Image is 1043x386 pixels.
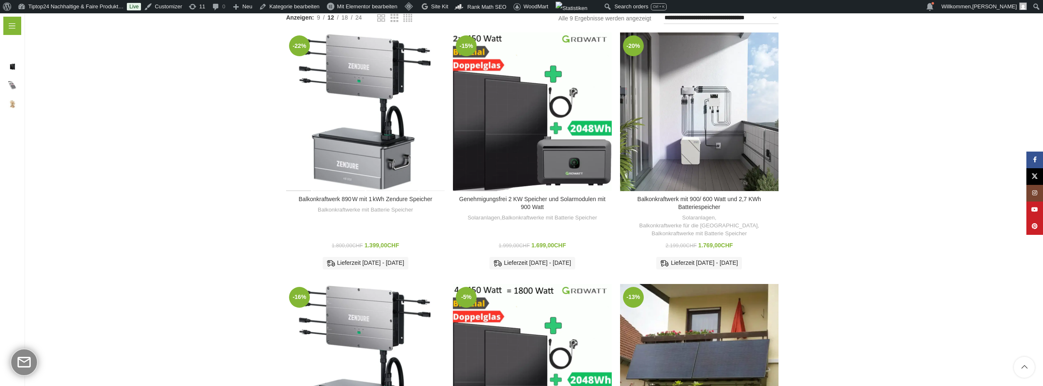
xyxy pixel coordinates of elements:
span: CHF [721,242,733,249]
a: Rasteransicht 4 [403,13,412,23]
span: CHF [686,243,697,249]
a: Live [127,3,141,10]
a: Scroll to top button [1014,357,1035,378]
a: Solaranlagen [682,214,714,222]
div: Lieferzeit [DATE] - [DATE] [323,257,408,269]
p: Alle 9 Ergebnisse werden angezeigt [559,14,651,23]
select: Shop-Reihenfolge [664,12,779,24]
a: Genehmigungsfrei 2 KW Speicher und Solarmodulen mit 900 Watt [453,32,611,191]
bdi: 1.699,00 [531,242,566,249]
a: Balkonkraftwerke für die [GEOGRAPHIC_DATA] [639,222,758,230]
div: , , [624,214,774,237]
span: -22% [289,35,310,56]
a: Balkonkraftwerk 890 W mit 1 kWh Zendure Speicher [299,196,432,202]
div: Lieferzeit [DATE] - [DATE] [656,257,742,269]
a: YouTube Social Link [1026,202,1043,218]
bdi: 1.800,00 [332,243,363,249]
span: CHF [519,243,530,249]
bdi: 1.769,00 [698,242,733,249]
div: , [457,214,607,222]
a: Rasteransicht 2 [377,13,385,23]
span: Site Kit [431,3,448,10]
span: 9 [317,14,320,21]
a: Genehmigungsfrei 2 KW Speicher und Solarmodulen mit 900 Watt [459,196,606,211]
a: 9 [314,13,323,22]
span: -15% [456,35,477,56]
a: Balkonkraftwerk mit 900/ 600 Watt und 2,7 KWh Batteriespeicher [620,32,779,191]
a: 18 [339,13,351,22]
a: 12 [325,13,337,22]
span: -16% [289,287,310,308]
a: Balkonkraftwerke mit Batterie Speicher [502,214,597,222]
a: Balkonkraftwerk mit 900/ 600 Watt und 2,7 KWh Batteriespeicher [638,196,761,211]
span: -13% [623,287,644,308]
span: Mit Elementor bearbeiten [337,3,397,10]
a: Balkonkraftwerke mit Batterie Speicher [652,230,747,238]
a: Rasteransicht 3 [391,13,398,23]
a: Pinterest Social Link [1026,218,1043,235]
span: Anzeigen [286,13,314,22]
a: Solaranlagen [467,214,500,222]
span: 24 [356,14,362,21]
span: -5% [456,287,477,308]
a: Balkonkraftwerke mit Batterie Speicher [318,206,413,214]
a: Balkonkraftwerk 890 W mit 1 kWh Zendure Speicher [286,32,445,191]
a: X Social Link [1026,168,1043,185]
span: CHF [554,242,566,249]
a: Facebook Social Link [1026,152,1043,168]
div: Lieferzeit [DATE] - [DATE] [489,257,575,269]
span: CHF [387,242,399,249]
span: Rank Math SEO [467,4,507,10]
bdi: 2.199,00 [665,243,697,249]
span: Ctrl + K [653,5,665,9]
bdi: 1.999,00 [499,243,530,249]
img: Aufrufe der letzten 48 Stunden. Klicke hier für weitere Jetpack-Statistiken. [556,2,587,15]
span: CHF [352,243,363,249]
span: 12 [328,14,334,21]
span: -20% [623,35,644,56]
span: 18 [341,14,348,21]
a: 24 [353,13,365,22]
a: Instagram Social Link [1026,185,1043,202]
bdi: 1.399,00 [364,242,399,249]
span: [PERSON_NAME] [972,3,1017,10]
